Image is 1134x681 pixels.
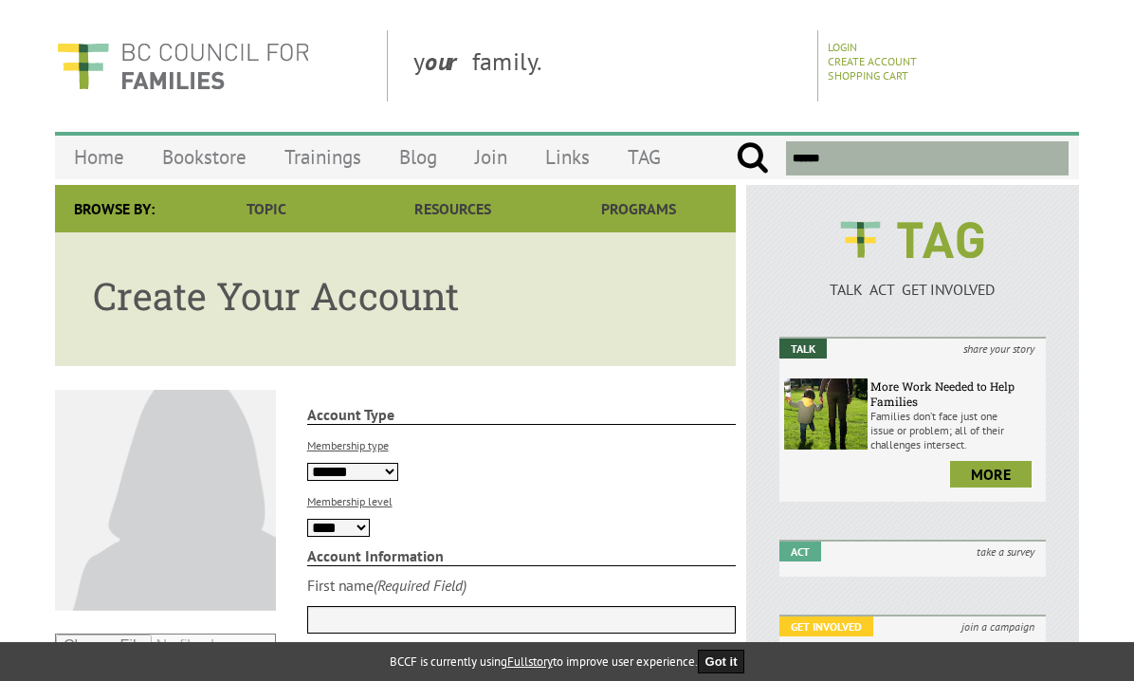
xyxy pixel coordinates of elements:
[265,135,380,179] a: Trainings
[736,141,769,175] input: Submit
[609,135,680,179] a: TAG
[55,185,174,232] div: Browse By:
[93,270,698,321] h1: Create Your Account
[374,576,466,595] i: (Required Field)
[425,46,472,77] strong: our
[828,40,857,54] a: Login
[950,461,1032,488] a: more
[307,438,389,452] label: Membership type
[698,650,745,673] button: Got it
[55,30,311,101] img: BC Council for FAMILIES
[952,339,1046,359] i: share your story
[307,546,737,566] strong: Account Information
[779,542,821,561] em: Act
[828,68,908,83] a: Shopping Cart
[965,542,1046,561] i: take a survey
[827,204,997,276] img: BCCF's TAG Logo
[307,494,393,508] label: Membership level
[870,409,1041,451] p: Families don’t face just one issue or problem; all of their challenges intersect.
[55,390,276,611] img: Default User Photo
[779,261,1046,299] a: TALK ACT GET INVOLVED
[546,185,732,232] a: Programs
[507,653,553,670] a: Fullstory
[143,135,265,179] a: Bookstore
[174,185,359,232] a: Topic
[307,576,374,595] div: First name
[870,378,1041,409] h6: More Work Needed to Help Families
[55,135,143,179] a: Home
[359,185,545,232] a: Resources
[380,135,456,179] a: Blog
[828,54,917,68] a: Create Account
[526,135,609,179] a: Links
[398,30,818,101] div: y family.
[307,405,737,425] strong: Account Type
[779,339,827,359] em: Talk
[950,617,1046,636] i: join a campaign
[779,617,873,636] em: Get Involved
[456,135,526,179] a: Join
[779,280,1046,299] p: TALK ACT GET INVOLVED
